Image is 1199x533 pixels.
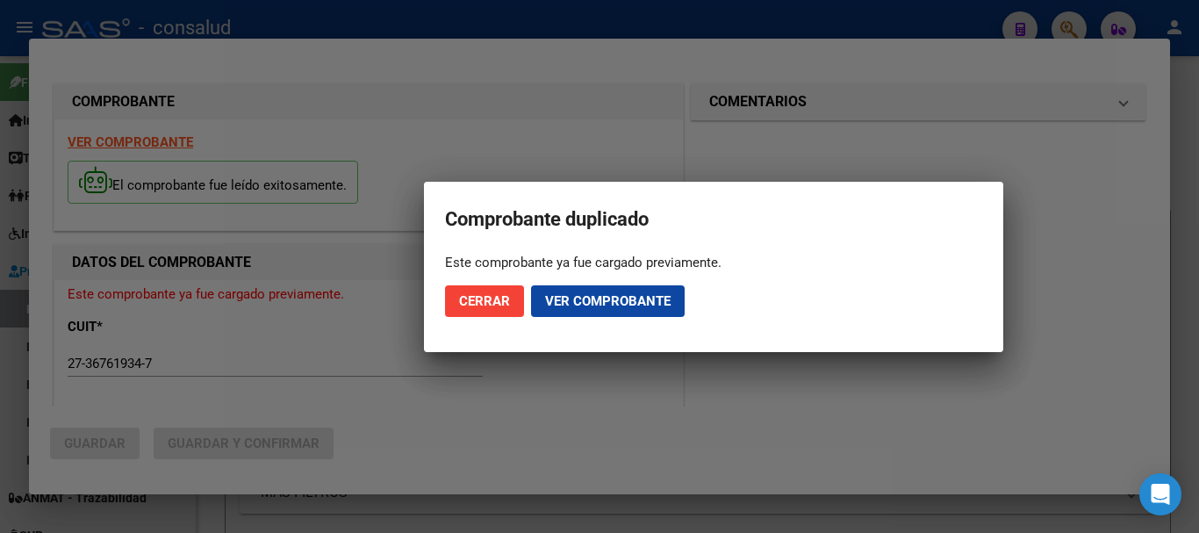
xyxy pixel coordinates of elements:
[445,203,982,236] h2: Comprobante duplicado
[545,293,671,309] span: Ver comprobante
[1139,473,1181,515] div: Open Intercom Messenger
[445,254,982,271] div: Este comprobante ya fue cargado previamente.
[531,285,685,317] button: Ver comprobante
[445,285,524,317] button: Cerrar
[459,293,510,309] span: Cerrar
